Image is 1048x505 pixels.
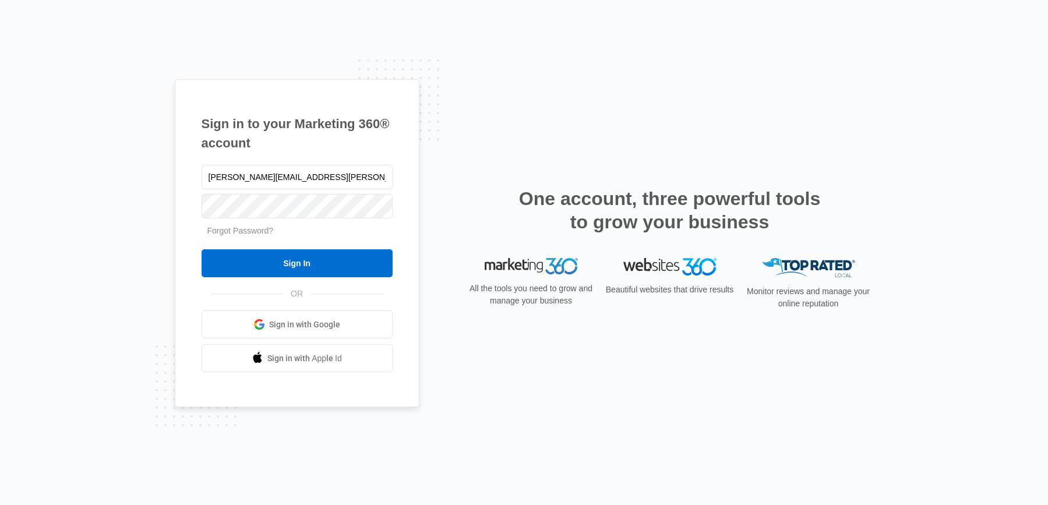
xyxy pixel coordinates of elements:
[283,288,311,300] span: OR
[762,258,855,277] img: Top Rated Local
[207,226,274,235] a: Forgot Password?
[267,352,342,365] span: Sign in with Apple Id
[202,310,393,338] a: Sign in with Google
[605,284,735,296] p: Beautiful websites that drive results
[743,285,874,310] p: Monitor reviews and manage your online reputation
[466,282,597,307] p: All the tools you need to grow and manage your business
[202,114,393,153] h1: Sign in to your Marketing 360® account
[269,319,340,331] span: Sign in with Google
[623,258,717,275] img: Websites 360
[516,187,824,234] h2: One account, three powerful tools to grow your business
[202,165,393,189] input: Email
[485,258,578,274] img: Marketing 360
[202,249,393,277] input: Sign In
[202,344,393,372] a: Sign in with Apple Id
